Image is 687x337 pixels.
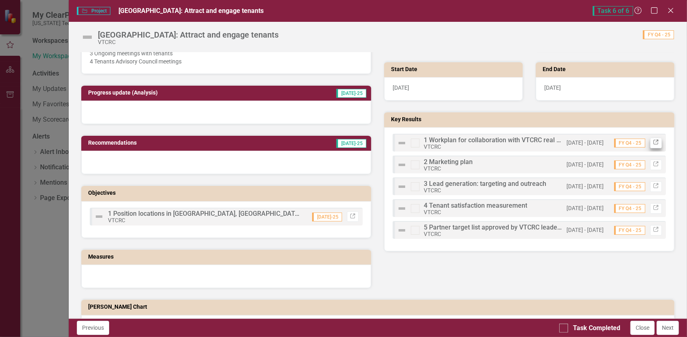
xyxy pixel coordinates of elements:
[630,321,655,335] button: Close
[424,209,441,215] small: VTCRC
[118,7,264,15] span: [GEOGRAPHIC_DATA]: Attract and engage tenants
[397,138,407,148] img: Not Defined
[567,139,604,147] small: [DATE] - [DATE]
[544,84,561,91] span: [DATE]
[614,160,645,169] span: FY Q4 - 25
[336,139,366,148] span: [DATE]-25
[88,304,670,310] h3: [PERSON_NAME] Chart
[312,213,342,221] span: [DATE]-25
[614,226,645,235] span: FY Q4 - 25
[88,190,368,196] h3: Objectives
[567,204,604,212] small: [DATE] - [DATE]
[424,136,621,144] span: 1 Workplan for collaboration with VTCRC real estate team members
[567,183,604,190] small: [DATE] - [DATE]
[424,202,527,209] span: 4 Tenant satisfaction measurement
[424,143,441,150] small: VTCRC
[614,204,645,213] span: FY Q4 - 25
[77,321,109,335] button: Previous
[81,31,94,44] img: Not Defined
[98,39,279,45] div: VTCRC
[391,116,670,122] h3: Key Results
[543,66,670,72] h3: End Date
[391,66,519,72] h3: Start Date
[397,182,407,192] img: Not Defined
[657,321,679,335] button: Next
[397,204,407,213] img: Not Defined
[397,160,407,170] img: Not Defined
[567,161,604,168] small: [DATE] - [DATE]
[94,212,104,221] img: Not Defined
[77,7,110,15] span: Project
[98,30,279,39] div: [GEOGRAPHIC_DATA]: Attract and engage tenants
[643,30,674,39] span: FY Q4 - 25
[424,165,441,172] small: VTCRC
[424,187,441,194] small: VTCRC
[393,84,409,91] span: [DATE]
[88,90,282,96] h3: Progress update (Analysis)
[614,139,645,147] span: FY Q4 - 25
[573,324,620,333] div: Task Completed
[593,6,633,16] span: Task 6 of 6
[108,217,125,223] small: VTCRC
[424,223,572,231] span: 5 Partner target list approved by VTCRC leadership
[88,254,368,260] h3: Measures
[424,231,441,237] small: VTCRC
[614,182,645,191] span: FY Q4 - 25
[567,226,604,234] small: [DATE] - [DATE]
[424,158,473,166] span: 2 Marketing plan
[336,89,366,98] span: [DATE]-25
[424,180,546,187] span: 3 Lead generation: targeting and outreach
[397,225,407,235] img: Not Defined
[88,140,259,146] h3: Recommendations
[108,210,658,217] span: 1 Position locations in [GEOGRAPHIC_DATA], [GEOGRAPHIC_DATA], [GEOGRAPHIC_DATA], and [GEOGRAPHIC_...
